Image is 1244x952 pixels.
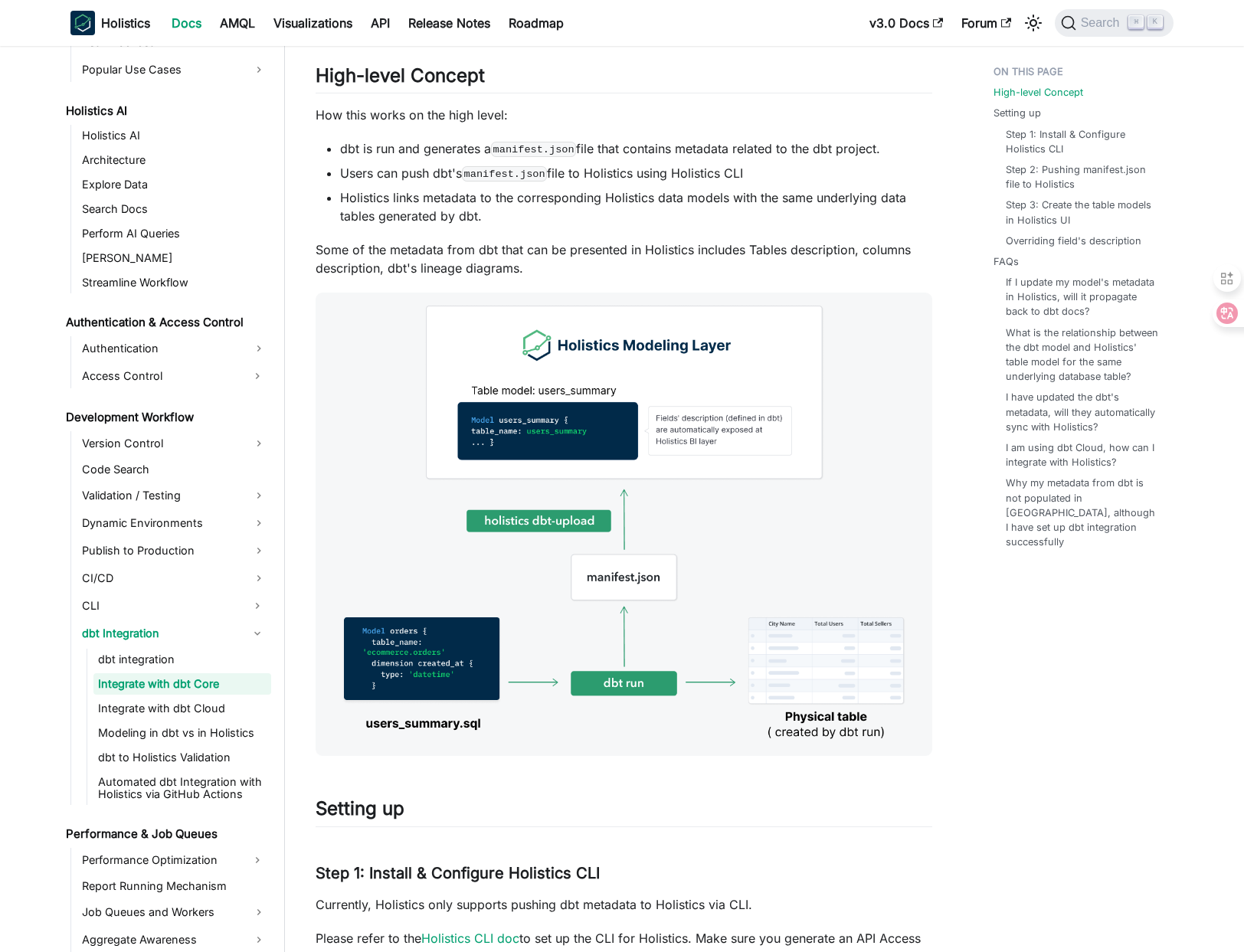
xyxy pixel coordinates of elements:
h2: High-level Concept [316,64,932,93]
a: Automated dbt Integration with Holistics via GitHub Actions [93,771,271,805]
button: Collapse sidebar category 'dbt Integration' [244,621,271,646]
a: Authentication & Access Control [61,312,271,333]
li: dbt is run and generates a file that contains metadata related to the dbt project. [340,139,932,158]
a: Docs [162,11,211,35]
a: Integrate with dbt Core [93,673,271,695]
button: Switch between dark and light mode (currently light mode) [1021,11,1046,35]
a: Performance & Job Queues [61,823,271,845]
a: Search Docs [77,198,271,220]
a: Version Control [77,431,271,456]
a: CLI [77,594,244,618]
a: AMQL [211,11,264,35]
code: manifest.json [491,142,576,157]
button: Search (Command+K) [1055,9,1174,37]
a: If I update my model's metadata in Holistics, will it propagate back to dbt docs? [1006,275,1158,319]
kbd: K [1147,15,1163,29]
a: Code Search [77,459,271,480]
a: HolisticsHolistics [70,11,150,35]
a: What is the relationship between the dbt model and Holistics' table model for the same underlying... [1006,326,1158,384]
a: Report Running Mechanism [77,875,271,897]
a: Job Queues and Workers [77,900,271,924]
a: Explore Data [77,174,271,195]
li: Holistics links metadata to the corresponding Holistics data models with the same underlying data... [340,188,932,225]
button: Expand sidebar category 'Access Control' [244,364,271,388]
code: manifest.json [462,166,547,182]
span: Search [1076,16,1129,30]
img: Holistics [70,11,95,35]
a: Authentication [77,336,271,361]
li: Users can push dbt's file to Holistics using Holistics CLI [340,164,932,182]
a: FAQs [994,254,1019,269]
a: Release Notes [399,11,499,35]
h2: Setting up [316,797,932,826]
a: Performance Optimization [77,848,244,872]
a: Holistics CLI doc [421,931,519,946]
a: Step 3: Create the table models in Holistics UI [1006,198,1158,227]
a: CI/CD [77,566,271,591]
a: v3.0 Docs [860,11,952,35]
img: dbt-high-level-mechanism [316,293,932,756]
p: Some of the metadata from dbt that can be presented in Holistics includes Tables description, col... [316,240,932,277]
a: Validation / Testing [77,483,271,508]
a: Visualizations [264,11,362,35]
a: [PERSON_NAME] [77,247,271,269]
a: High-level Concept [994,85,1083,100]
a: dbt to Holistics Validation [93,747,271,768]
a: Integrate with dbt Cloud [93,698,271,719]
a: dbt integration [93,649,271,670]
a: Step 1: Install & Configure Holistics CLI [1006,127,1158,156]
a: Access Control [77,364,244,388]
a: Architecture [77,149,271,171]
a: Aggregate Awareness [77,927,271,952]
a: Holistics AI [61,100,271,122]
a: Setting up [994,106,1041,120]
a: Overriding field's description [1006,234,1141,248]
a: Forum [952,11,1020,35]
kbd: ⌘ [1128,15,1144,29]
a: I have updated the dbt's metadata, will they automatically sync with Holistics? [1006,390,1158,434]
a: Roadmap [499,11,573,35]
a: I am using dbt Cloud, how can I integrate with Holistics? [1006,440,1158,469]
button: Expand sidebar category 'Performance Optimization' [244,848,271,872]
button: Expand sidebar category 'CLI' [244,594,271,618]
a: Step 2: Pushing manifest.json file to Holistics [1006,162,1158,191]
a: Publish to Production [77,538,271,563]
a: dbt Integration [77,621,244,646]
h3: Step 1: Install & Configure Holistics CLI [316,864,932,883]
a: Popular Use Cases [77,57,271,82]
b: Holistics [101,14,150,32]
a: Holistics AI [77,125,271,146]
a: Why my metadata from dbt is not populated in [GEOGRAPHIC_DATA], although I have set up dbt integr... [1006,476,1158,549]
a: Streamline Workflow [77,272,271,293]
a: Modeling in dbt vs in Holistics [93,722,271,744]
nav: Docs sidebar [55,46,285,952]
a: Development Workflow [61,407,271,428]
a: API [362,11,399,35]
p: How this works on the high level: [316,106,932,124]
a: Dynamic Environments [77,511,271,535]
a: Perform AI Queries [77,223,271,244]
p: Currently, Holistics only supports pushing dbt metadata to Holistics via CLI. [316,895,932,914]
